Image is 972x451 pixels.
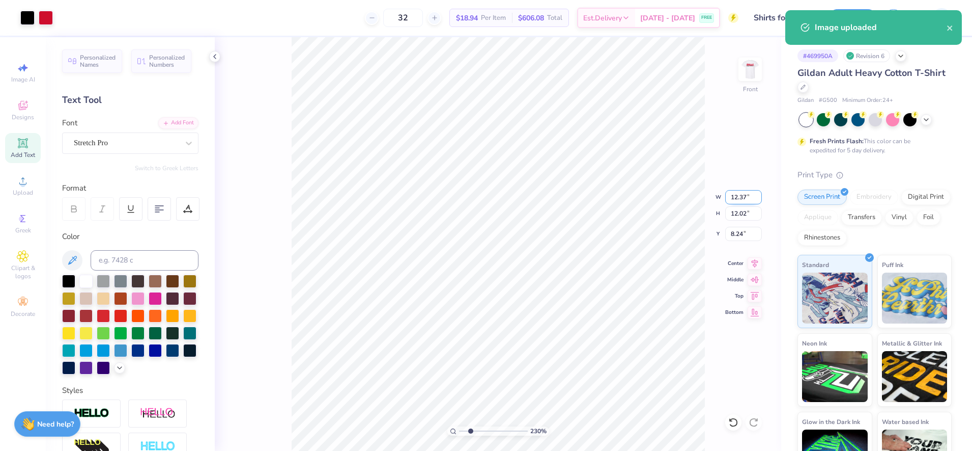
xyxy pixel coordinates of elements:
[819,96,837,105] span: # G500
[725,260,744,267] span: Center
[701,14,712,21] span: FREE
[917,210,940,225] div: Foil
[640,13,695,23] span: [DATE] - [DATE]
[518,13,544,23] span: $606.08
[740,59,760,79] img: Front
[5,264,41,280] span: Clipart & logos
[802,273,868,324] img: Standard
[547,13,562,23] span: Total
[15,226,31,234] span: Greek
[797,67,946,79] span: Gildan Adult Heavy Cotton T-Shirt
[746,8,821,28] input: Untitled Design
[725,276,744,283] span: Middle
[810,137,935,155] div: This color can be expedited for 5 day delivery.
[882,273,948,324] img: Puff Ink
[797,169,952,181] div: Print Type
[882,259,903,270] span: Puff Ink
[725,309,744,316] span: Bottom
[62,117,77,129] label: Font
[11,75,35,84] span: Image AI
[802,259,829,270] span: Standard
[802,338,827,349] span: Neon Ink
[140,407,176,420] img: Shadow
[74,408,109,419] img: Stroke
[850,190,898,205] div: Embroidery
[62,182,199,194] div: Format
[797,230,847,246] div: Rhinestones
[481,13,506,23] span: Per Item
[37,419,74,429] strong: Need help?
[91,250,198,271] input: e.g. 7428 c
[882,416,929,427] span: Water based Ink
[383,9,423,27] input: – –
[885,210,913,225] div: Vinyl
[456,13,478,23] span: $18.94
[947,21,954,34] button: close
[841,210,882,225] div: Transfers
[80,54,116,68] span: Personalized Names
[11,310,35,318] span: Decorate
[815,21,947,34] div: Image uploaded
[797,190,847,205] div: Screen Print
[11,151,35,159] span: Add Text
[158,117,198,129] div: Add Font
[62,385,198,396] div: Styles
[797,49,838,62] div: # 469950A
[62,231,198,243] div: Color
[13,189,33,197] span: Upload
[802,351,868,402] img: Neon Ink
[802,416,860,427] span: Glow in the Dark Ink
[882,351,948,402] img: Metallic & Glitter Ink
[842,96,893,105] span: Minimum Order: 24 +
[149,54,185,68] span: Personalized Numbers
[810,137,864,145] strong: Fresh Prints Flash:
[797,96,814,105] span: Gildan
[135,164,198,172] button: Switch to Greek Letters
[530,427,547,436] span: 230 %
[797,210,838,225] div: Applique
[62,93,198,107] div: Text Tool
[882,338,942,349] span: Metallic & Glitter Ink
[725,293,744,300] span: Top
[843,49,890,62] div: Revision 6
[583,13,622,23] span: Est. Delivery
[743,85,758,94] div: Front
[901,190,951,205] div: Digital Print
[12,113,34,121] span: Designs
